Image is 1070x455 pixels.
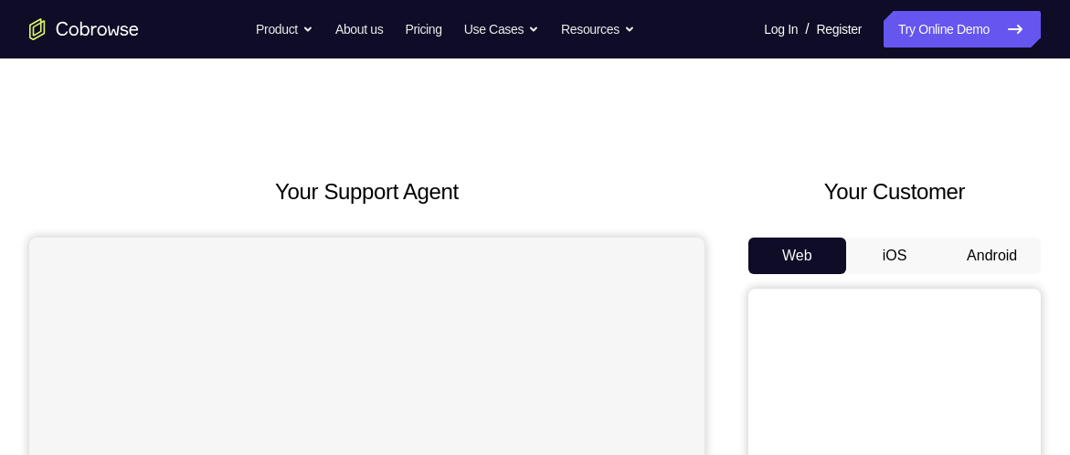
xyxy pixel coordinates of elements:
a: Go to the home page [29,18,139,40]
h2: Your Customer [748,175,1041,208]
a: Try Online Demo [884,11,1041,48]
a: Pricing [405,11,441,48]
button: Android [943,238,1041,274]
span: / [805,18,809,40]
a: Register [817,11,862,48]
button: Web [748,238,846,274]
button: Product [256,11,313,48]
h2: Your Support Agent [29,175,705,208]
a: Log In [764,11,798,48]
button: Use Cases [464,11,539,48]
button: Resources [561,11,635,48]
a: About us [335,11,383,48]
button: iOS [846,238,944,274]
